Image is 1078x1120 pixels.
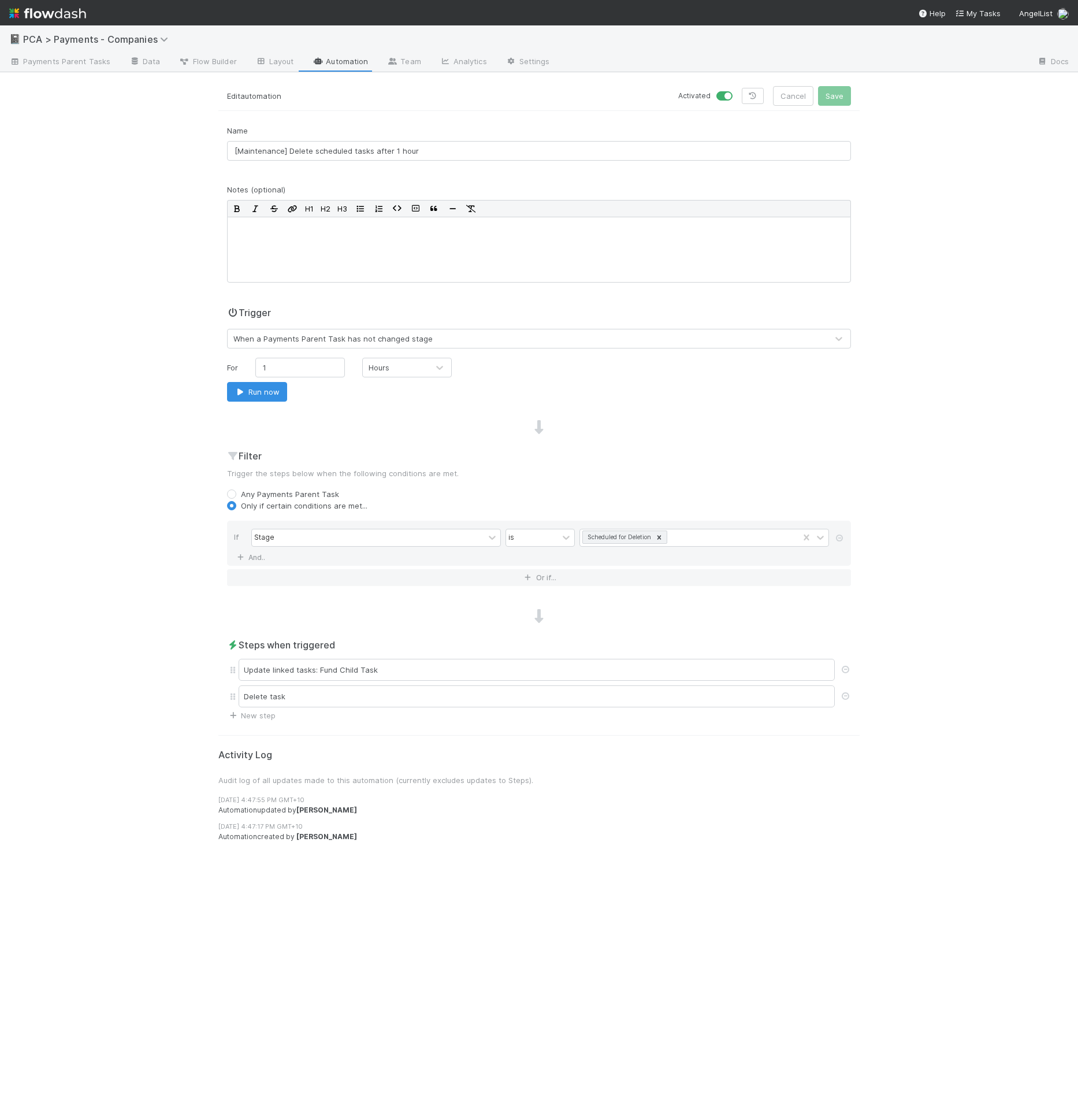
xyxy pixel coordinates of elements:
[9,3,86,23] img: logo-inverted-e16ddd16eac7371096b0.svg
[303,53,377,72] a: Automation
[406,201,425,217] button: Code Block
[377,53,430,72] a: Team
[227,468,851,479] p: Trigger the steps below when the following conditions are met.
[120,53,169,72] a: Data
[334,201,351,217] button: H3
[227,638,851,652] h2: Steps when triggered
[239,685,835,707] div: Delete task
[218,362,247,373] div: For
[227,184,285,195] label: Notes (optional)
[227,382,287,402] button: Run now
[254,532,274,543] div: Stage
[265,201,283,217] button: Strikethrough
[218,805,869,815] div: Automation updated by
[170,53,246,72] a: Flow Builder
[1019,9,1053,18] span: AngelList
[23,34,174,45] span: PCA > Payments - Companies
[508,532,514,543] div: is
[351,201,369,217] button: Bullet List
[369,201,388,217] button: Ordered List
[241,488,339,500] label: Any Payments Parent Task
[425,201,443,217] button: Blockquote
[218,774,860,786] p: Audit log of all updates made to this automation (currently excludes updates to Steps).
[430,53,496,72] a: Analytics
[218,750,860,761] h5: Activity Log
[218,832,869,842] div: Automation created by
[369,362,389,373] div: Hours
[302,201,317,217] button: H1
[443,201,462,217] button: Horizontal Rule
[241,500,367,511] label: Only if certain conditions are met...
[955,9,1001,18] span: My Tasks
[955,8,1001,19] a: My Tasks
[9,34,21,44] span: 📓
[218,795,869,805] div: [DATE] 4:47:55 PM GMT+10
[239,659,835,681] div: Update linked tasks: Fund Child Task
[234,549,270,566] a: And..
[227,449,851,463] h2: Filter
[228,201,246,217] button: Bold
[9,55,110,67] span: Payments Parent Tasks
[227,711,276,720] a: New step
[1057,8,1069,20] img: avatar_8e0a024e-b700-4f9f-aecf-6f1e79dccd3c.png
[462,201,480,217] button: Remove Format
[227,87,530,105] p: Edit automation
[246,53,303,72] a: Layout
[296,832,357,841] strong: [PERSON_NAME]
[227,306,271,320] h2: Trigger
[678,91,711,101] small: Activated
[227,569,851,586] button: Or if...
[584,531,653,543] div: Scheduled for Deletion
[818,86,851,106] button: Save
[179,55,237,67] span: Flow Builder
[296,806,357,814] strong: [PERSON_NAME]
[317,201,334,217] button: H2
[218,822,869,832] div: [DATE] 4:47:17 PM GMT+10
[233,333,433,344] div: When a Payments Parent Task has not changed stage
[773,86,813,106] button: Cancel
[246,201,265,217] button: Italic
[283,201,302,217] button: Edit Link
[227,125,248,136] label: Name
[496,53,559,72] a: Settings
[1028,53,1078,72] a: Docs
[388,201,406,217] button: Code
[918,8,946,19] div: Help
[234,529,251,549] div: If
